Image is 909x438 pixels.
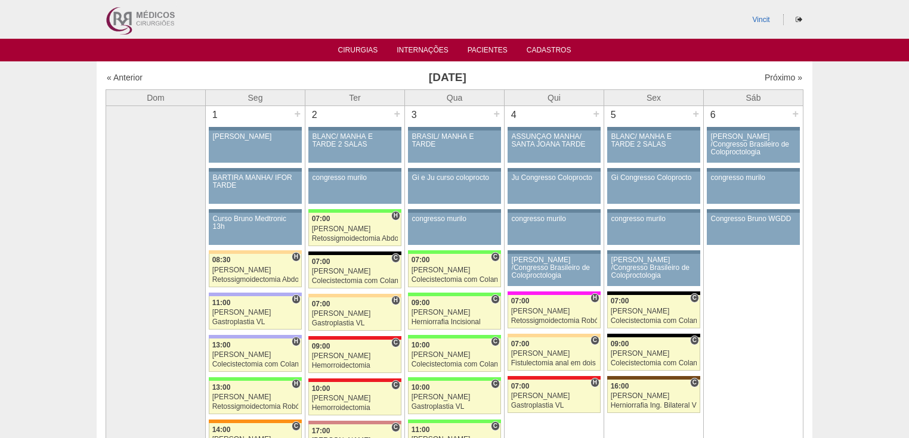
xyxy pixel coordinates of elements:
[292,379,301,389] span: Hospital
[212,403,299,411] div: Retossigmoidectomia Robótica
[408,296,501,330] a: C 09:00 [PERSON_NAME] Herniorrafia Incisional
[408,420,501,423] div: Key: Brasil
[412,383,430,392] span: 10:00
[212,393,299,401] div: [PERSON_NAME]
[412,341,430,349] span: 10:00
[408,250,501,254] div: Key: Brasil
[106,89,206,105] th: Dom
[408,293,501,296] div: Key: Brasil
[312,427,330,435] span: 17:00
[607,291,700,295] div: Key: Blanc
[611,133,697,148] div: BLANC/ MANHÃ E TARDE 2 SALAS
[206,89,305,105] th: Seg
[707,209,800,213] div: Key: Aviso
[691,106,701,122] div: +
[611,392,697,400] div: [PERSON_NAME]
[508,172,601,204] a: Ju Congresso Coloprocto
[690,336,699,345] span: Consultório
[690,293,699,303] span: Consultório
[511,359,598,367] div: Fistulectomia anal em dois tempos
[508,213,601,245] a: congresso murilo
[607,380,700,413] a: C 16:00 [PERSON_NAME] Herniorrafia Ing. Bilateral VL
[408,338,501,372] a: C 10:00 [PERSON_NAME] Colecistectomia com Colangiografia VL
[308,213,401,246] a: H 07:00 [PERSON_NAME] Retossigmoidectomia Abdominal VL
[308,131,401,163] a: BLANC/ MANHÃ E TARDE 2 SALAS
[308,172,401,204] a: congresso murilo
[392,106,402,122] div: +
[607,213,700,245] a: congresso murilo
[312,404,398,412] div: Hemorroidectomia
[508,131,601,163] a: ASSUNÇÃO MANHÃ/ SANTA JOANA TARDE
[408,213,501,245] a: congresso murilo
[753,15,770,24] a: Vincit
[611,215,697,223] div: congresso murilo
[209,209,302,213] div: Key: Aviso
[511,350,598,358] div: [PERSON_NAME]
[607,131,700,163] a: BLANC/ MANHÃ E TARDE 2 SALAS
[491,294,500,304] span: Consultório
[412,351,498,359] div: [PERSON_NAME]
[212,341,231,349] span: 13:00
[312,319,398,327] div: Gastroplastia VL
[590,293,599,303] span: Hospital
[209,335,302,338] div: Key: Christóvão da Gama
[607,168,700,172] div: Key: Aviso
[213,133,298,141] div: [PERSON_NAME]
[408,254,501,287] a: C 07:00 [PERSON_NAME] Colecistectomia com Colangiografia VL
[412,174,497,182] div: Gi e Ju curso coloprocto
[511,392,598,400] div: [PERSON_NAME]
[412,309,498,316] div: [PERSON_NAME]
[607,209,700,213] div: Key: Aviso
[212,256,231,264] span: 08:30
[312,394,398,402] div: [PERSON_NAME]
[707,172,800,204] a: congresso murilo
[312,235,398,243] div: Retossigmoidectomia Abdominal VL
[274,69,622,86] h3: [DATE]
[212,425,231,434] span: 14:00
[607,254,700,286] a: [PERSON_NAME] /Congresso Brasileiro de Coloproctologia
[607,337,700,371] a: C 09:00 [PERSON_NAME] Colecistectomia com Colangiografia VL
[611,307,697,315] div: [PERSON_NAME]
[491,379,500,389] span: Consultório
[391,253,400,263] span: Consultório
[796,16,802,23] i: Sair
[611,350,697,358] div: [PERSON_NAME]
[209,172,302,204] a: BARTIRA MANHÃ/ IFOR TARDE
[607,250,700,254] div: Key: Aviso
[209,254,302,287] a: H 08:30 [PERSON_NAME] Retossigmoidectomia Abdominal VL
[209,381,302,414] a: H 13:00 [PERSON_NAME] Retossigmoidectomia Robótica
[391,338,400,347] span: Consultório
[505,106,523,124] div: 4
[508,168,601,172] div: Key: Aviso
[312,352,398,360] div: [PERSON_NAME]
[212,318,299,326] div: Gastroplastia VL
[305,89,405,105] th: Ter
[607,334,700,337] div: Key: Blanc
[611,402,697,409] div: Herniorrafia Ing. Bilateral VL
[412,299,430,307] span: 09:00
[611,317,697,325] div: Colecistectomia com Colangiografia VL
[206,106,224,124] div: 1
[412,266,498,274] div: [PERSON_NAME]
[312,215,330,223] span: 07:00
[611,340,629,348] span: 09:00
[711,215,796,223] div: Congresso Bruno WGDD
[209,213,302,245] a: Curso Bruno Medtronic 13h
[312,342,330,350] span: 09:00
[508,254,601,286] a: [PERSON_NAME] /Congresso Brasileiro de Coloproctologia
[408,172,501,204] a: Gi e Ju curso coloprocto
[391,211,400,220] span: Hospital
[491,106,502,122] div: +
[312,384,330,393] span: 10:00
[405,106,423,124] div: 3
[491,421,500,431] span: Consultório
[590,336,599,345] span: Consultório
[711,174,796,182] div: congresso murilo
[412,318,498,326] div: Herniorrafia Incisional
[397,46,449,58] a: Internações
[468,46,508,58] a: Pacientes
[511,340,530,348] span: 07:00
[308,209,401,213] div: Key: Brasil
[292,337,301,346] span: Hospital
[508,376,601,380] div: Key: Assunção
